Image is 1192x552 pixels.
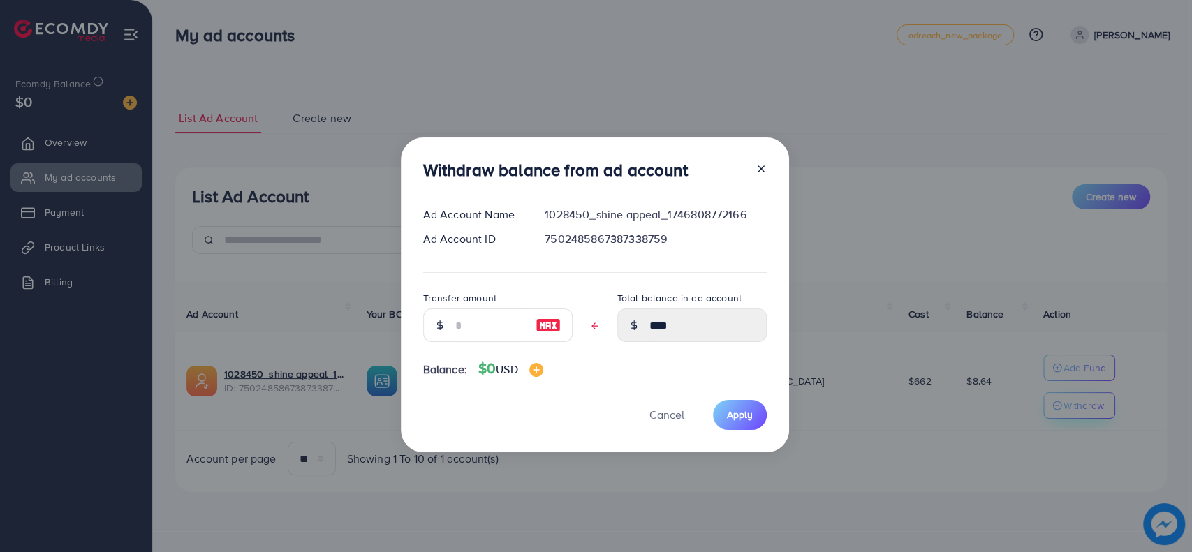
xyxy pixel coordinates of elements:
button: Apply [713,400,767,430]
h4: $0 [478,360,543,378]
span: Balance: [423,361,467,378]
div: Ad Account ID [412,231,534,247]
div: Ad Account Name [412,207,534,223]
h3: Withdraw balance from ad account [423,160,688,180]
div: 1028450_shine appeal_1746808772166 [534,207,777,223]
span: Cancel [649,407,684,422]
div: 7502485867387338759 [534,231,777,247]
img: image [529,363,543,377]
span: USD [496,361,517,377]
img: image [536,317,561,334]
span: Apply [727,408,753,422]
label: Transfer amount [423,291,496,305]
label: Total balance in ad account [617,291,742,305]
button: Cancel [632,400,702,430]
